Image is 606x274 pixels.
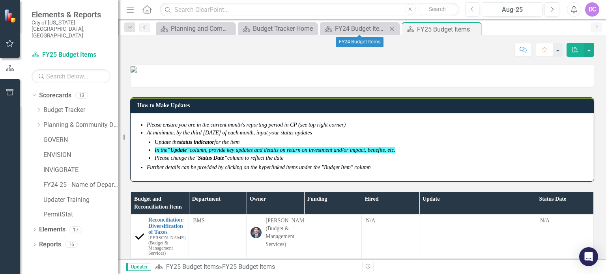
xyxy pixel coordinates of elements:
a: Planning & Community Development Home [43,121,118,130]
div: FY25 Budget Items [222,263,275,270]
img: ClearPoint Strategy [4,9,18,23]
a: FY25 Budget Items [166,263,219,270]
span: N/A [366,218,375,224]
div: N/A [540,217,589,225]
span: pdate the for the item [159,139,239,145]
small: [PERSON_NAME] (Budget & Management Services) [148,235,185,256]
input: Search ClearPoint... [160,3,459,17]
td: Double-Click to Edit [536,214,593,259]
span: BMS [193,218,205,224]
div: 13 [75,92,88,99]
img: mceclip2%20v7.png [131,66,137,73]
div: 17 [69,226,82,233]
span: U [155,139,239,145]
a: FY24 Budget Items [322,24,387,34]
a: Elements [39,225,65,234]
div: Planning and Community Development [171,24,233,34]
td: Double-Click to Edit [419,214,536,259]
strong: "Status Date" [195,155,227,161]
span: Please ensure you are in the current month's reporting period in CP (see top right corner) [147,122,346,128]
em: In the column, provide key updates and details on return on investment and/or impact, benefits, etc. [155,147,395,153]
div: Budget Tracker Home [253,24,315,34]
button: Search [418,4,457,15]
a: Reconciliation: Diversification of Taxes [148,217,185,235]
a: Planning and Community Development [158,24,233,34]
img: Completed [135,232,144,241]
button: DC [585,2,599,17]
span: Elements & Reports [32,10,110,19]
div: FY24 Budget Items [336,37,383,47]
strong: status indicator [179,139,214,145]
a: Scorecards [39,91,71,100]
div: FY25 Budget Items [417,24,479,34]
a: ENVISION [43,151,118,160]
a: FY24-25 - Name of Department [43,181,118,190]
small: City of [US_STATE][GEOGRAPHIC_DATA], [GEOGRAPHIC_DATA] [32,19,110,39]
div: 16 [65,241,78,248]
a: PermitStat [43,210,118,219]
div: FY24 Budget Items [335,24,387,34]
a: GOVERN [43,136,118,145]
a: INVIGORATE [43,166,118,175]
a: Reports [39,240,61,249]
span: Updater [126,263,151,271]
a: FY25 Budget Items [32,50,110,60]
span: Search [429,6,446,12]
em: Further details can be provided by clicking on the hyperlinked items under the "Budget Item" column [147,164,371,170]
img: Kevin Chatellier [251,227,262,238]
div: [PERSON_NAME] (Budget & Management Services) [266,217,309,248]
div: Open Intercom Messenger [579,247,598,266]
a: Budget Tracker [43,106,118,115]
a: Updater Training [43,196,118,205]
h3: How to Make Updates [137,103,590,108]
a: Budget Tracker Home [240,24,315,34]
strong: "Update" [167,147,190,153]
td: Double-Click to Edit Right Click for Context Menu [131,214,189,259]
input: Search Below... [32,69,110,83]
em: At minimum, by the third [DATE] of each month, input your status updates [147,130,312,136]
div: » [155,263,356,272]
div: Aug-25 [484,5,540,15]
button: Aug-25 [482,2,542,17]
em: Please change the column to reflect the date [155,155,283,161]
